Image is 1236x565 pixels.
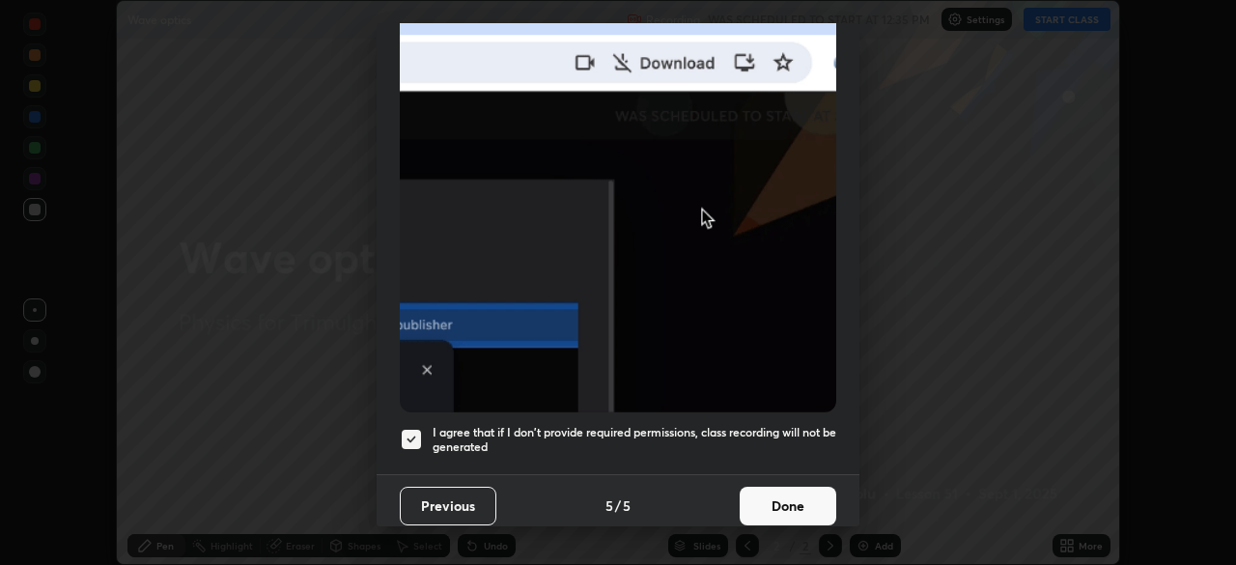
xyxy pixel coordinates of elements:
[605,495,613,516] h4: 5
[433,425,836,455] h5: I agree that if I don't provide required permissions, class recording will not be generated
[615,495,621,516] h4: /
[740,487,836,525] button: Done
[623,495,631,516] h4: 5
[400,487,496,525] button: Previous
